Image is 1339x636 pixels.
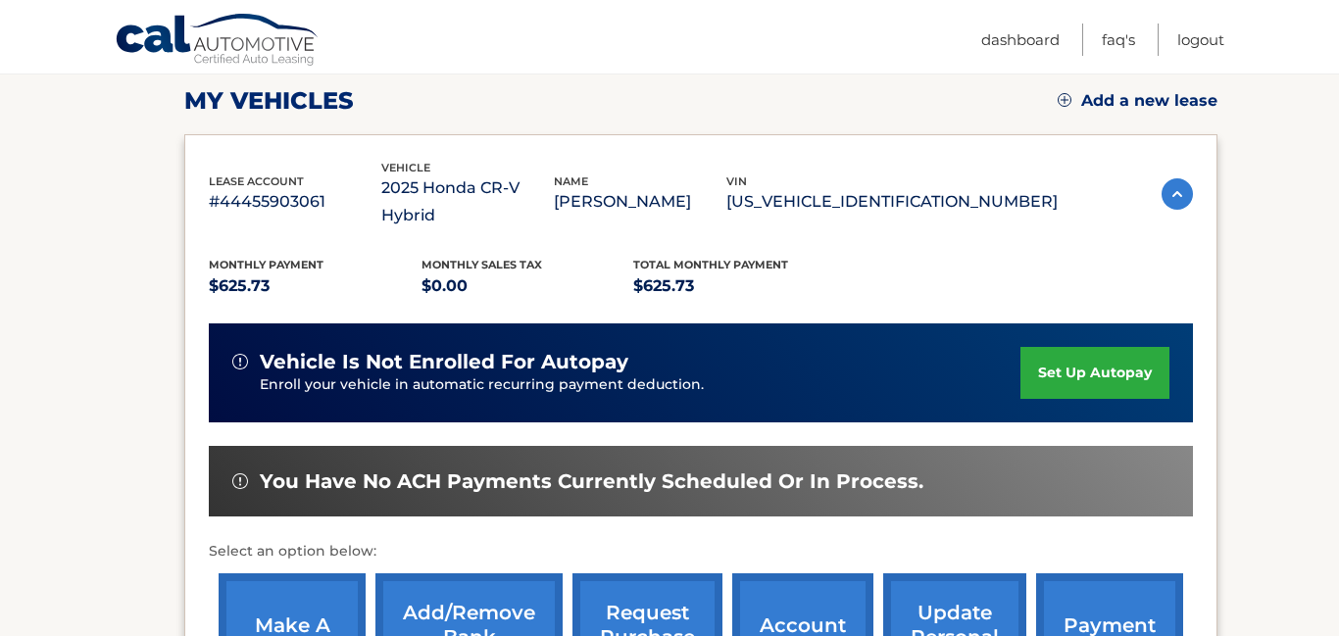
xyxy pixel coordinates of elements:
p: [US_VEHICLE_IDENTIFICATION_NUMBER] [726,188,1058,216]
a: FAQ's [1102,24,1135,56]
a: Logout [1177,24,1224,56]
p: Select an option below: [209,540,1193,563]
span: name [554,174,588,188]
span: You have no ACH payments currently scheduled or in process. [260,469,923,494]
span: lease account [209,174,304,188]
span: Total Monthly Payment [633,258,788,271]
p: #44455903061 [209,188,381,216]
img: alert-white.svg [232,354,248,369]
a: Dashboard [981,24,1060,56]
a: Add a new lease [1058,91,1217,111]
p: $625.73 [633,272,846,300]
p: $625.73 [209,272,422,300]
span: vehicle is not enrolled for autopay [260,350,628,374]
p: 2025 Honda CR-V Hybrid [381,174,554,229]
a: set up autopay [1020,347,1169,399]
h2: my vehicles [184,86,354,116]
span: vin [726,174,747,188]
span: Monthly sales Tax [422,258,542,271]
span: Monthly Payment [209,258,323,271]
p: Enroll your vehicle in automatic recurring payment deduction. [260,374,1020,396]
img: alert-white.svg [232,473,248,489]
p: [PERSON_NAME] [554,188,726,216]
img: add.svg [1058,93,1071,107]
a: Cal Automotive [115,13,321,70]
p: $0.00 [422,272,634,300]
img: accordion-active.svg [1162,178,1193,210]
span: vehicle [381,161,430,174]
